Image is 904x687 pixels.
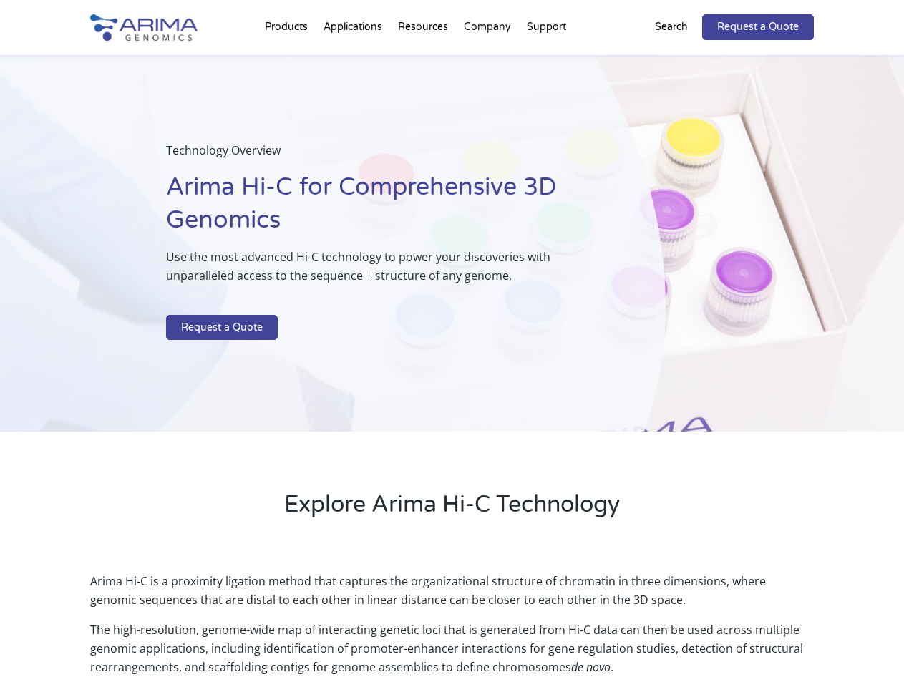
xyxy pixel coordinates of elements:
p: Arima Hi-C is a proximity ligation method that captures the organizational structure of chromatin... [90,572,813,620]
i: de novo [571,659,611,675]
h2: Explore Arima Hi-C Technology [90,489,813,532]
a: Request a Quote [702,14,814,40]
a: Request a Quote [166,315,278,341]
h1: Arima Hi-C for Comprehensive 3D Genomics [166,171,593,248]
p: Search [655,18,688,36]
img: Arima-Genomics-logo [90,14,198,41]
p: Use the most advanced Hi-C technology to power your discoveries with unparalleled access to the s... [166,248,593,296]
p: Technology Overview [166,141,593,171]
